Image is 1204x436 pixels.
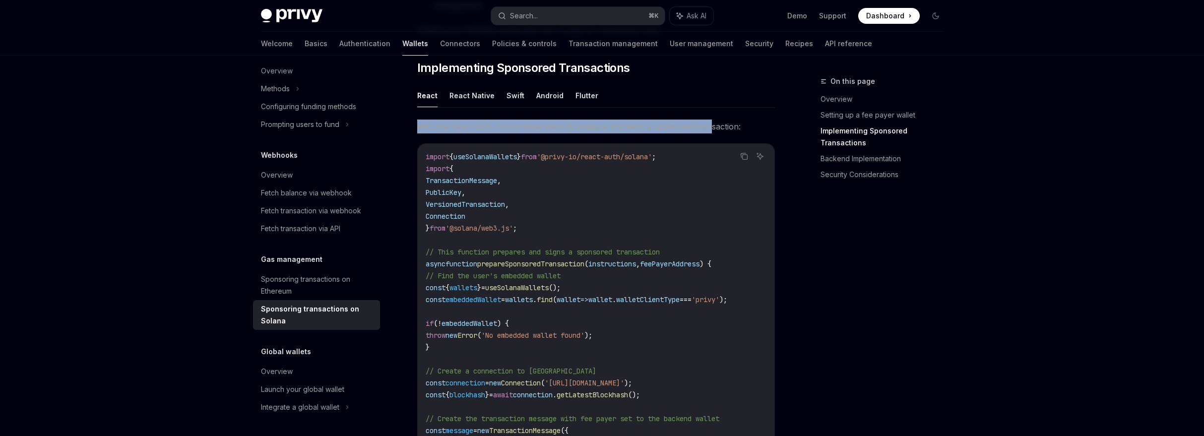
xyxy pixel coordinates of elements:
span: const [426,378,445,387]
span: 'No embedded wallet found' [481,331,584,340]
span: wallets [505,295,533,304]
a: Security [745,32,773,56]
a: Launch your global wallet [253,380,380,398]
div: Fetch balance via webhook [261,187,352,199]
span: message [445,426,473,435]
span: ) { [497,319,509,328]
span: ( [541,378,545,387]
span: === [680,295,692,304]
span: , [461,188,465,197]
button: Toggle dark mode [928,8,944,24]
span: , [497,176,501,185]
a: Transaction management [569,32,658,56]
span: . [533,295,537,304]
span: useSolanaWallets [485,283,549,292]
span: { [449,164,453,173]
button: Search...⌘K [491,7,665,25]
a: Configuring funding methods [253,98,380,116]
button: Ask AI [754,150,766,163]
a: Recipes [785,32,813,56]
span: feePayerAddress [640,259,699,268]
button: Flutter [575,84,598,107]
span: ); [624,378,632,387]
div: Search... [510,10,538,22]
span: prepareSponsoredTransaction [477,259,584,268]
span: = [481,283,485,292]
span: = [489,390,493,399]
span: ; [652,152,656,161]
a: Setting up a fee payer wallet [821,107,951,123]
span: } [485,390,489,399]
a: Welcome [261,32,293,56]
span: '@solana/web3.js' [445,224,513,233]
span: . [553,390,557,399]
a: User management [670,32,733,56]
span: Connection [501,378,541,387]
span: throw [426,331,445,340]
div: Overview [261,366,293,377]
span: blockhash [449,390,485,399]
span: , [636,259,640,268]
button: Copy the contents from the code block [738,150,751,163]
span: = [485,378,489,387]
span: import [426,152,449,161]
span: ( [477,331,481,340]
span: (); [549,283,561,292]
span: { [449,152,453,161]
span: ); [719,295,727,304]
span: new [477,426,489,435]
span: // Find the user's embedded wallet [426,271,561,280]
span: wallet [557,295,580,304]
a: Dashboard [858,8,920,24]
span: const [426,426,445,435]
span: if [426,319,434,328]
a: Basics [305,32,327,56]
button: Swift [507,84,524,107]
span: async [426,259,445,268]
span: '[URL][DOMAIN_NAME]' [545,378,624,387]
span: getLatestBlockhash [557,390,628,399]
span: '@privy-io/react-auth/solana' [537,152,652,161]
span: // Create the transaction message with fee payer set to the backend wallet [426,414,719,423]
span: . [612,295,616,304]
span: Error [457,331,477,340]
a: Authentication [339,32,390,56]
a: Fetch balance via webhook [253,184,380,202]
span: VersionedTransaction [426,200,505,209]
span: const [426,390,445,399]
span: On this page [830,75,875,87]
div: Launch your global wallet [261,383,344,395]
span: // Create a connection to [GEOGRAPHIC_DATA] [426,367,596,375]
span: } [517,152,521,161]
img: dark logo [261,9,322,23]
span: walletClientType [616,295,680,304]
span: wallets [449,283,477,292]
span: new [489,378,501,387]
span: function [445,259,477,268]
span: = [501,295,505,304]
span: find [537,295,553,304]
span: useSolanaWallets [453,152,517,161]
a: Sponsoring transactions on Solana [253,300,380,330]
div: Overview [261,169,293,181]
span: } [426,224,430,233]
span: from [521,152,537,161]
span: , [505,200,509,209]
a: Sponsoring transactions on Ethereum [253,270,380,300]
div: Sponsoring transactions on Solana [261,303,374,327]
span: ! [438,319,442,328]
button: Android [536,84,564,107]
span: connection [445,378,485,387]
div: Configuring funding methods [261,101,356,113]
div: Integrate a global wallet [261,401,339,413]
span: instructions [588,259,636,268]
span: 'privy' [692,295,719,304]
span: connection [513,390,553,399]
span: = [473,426,477,435]
span: Ask AI [687,11,706,21]
a: Overview [253,363,380,380]
a: API reference [825,32,872,56]
span: ); [584,331,592,340]
a: Fetch transaction via API [253,220,380,238]
a: Backend Implementation [821,151,951,167]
